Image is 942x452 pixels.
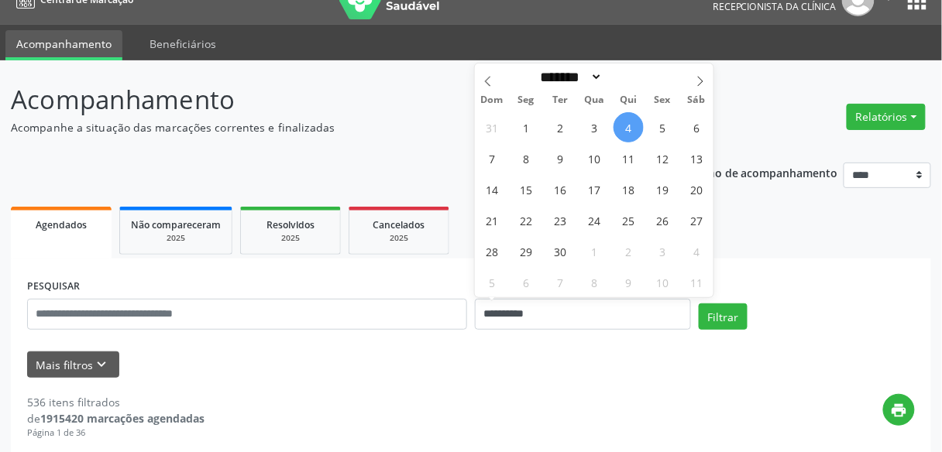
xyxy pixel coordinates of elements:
[511,112,541,142] span: Setembro 1, 2025
[477,143,507,173] span: Setembro 7, 2025
[847,104,926,130] button: Relatórios
[614,112,644,142] span: Setembro 4, 2025
[682,236,712,266] span: Outubro 4, 2025
[679,95,713,105] span: Sáb
[645,95,679,105] span: Sex
[614,143,644,173] span: Setembro 11, 2025
[648,267,678,297] span: Outubro 10, 2025
[614,236,644,266] span: Outubro 2, 2025
[252,232,329,244] div: 2025
[614,174,644,204] span: Setembro 18, 2025
[511,236,541,266] span: Setembro 29, 2025
[94,356,111,373] i: keyboard_arrow_down
[535,69,603,85] select: Month
[360,232,438,244] div: 2025
[648,174,678,204] span: Setembro 19, 2025
[648,143,678,173] span: Setembro 12, 2025
[477,205,507,235] span: Setembro 21, 2025
[579,174,610,204] span: Setembro 17, 2025
[577,95,611,105] span: Qua
[545,174,576,204] span: Setembro 16, 2025
[475,95,509,105] span: Dom
[682,143,712,173] span: Setembro 13, 2025
[27,351,119,378] button: Mais filtroskeyboard_arrow_down
[27,275,80,299] label: PESQUISAR
[891,402,908,419] i: print
[131,232,221,244] div: 2025
[579,143,610,173] span: Setembro 10, 2025
[477,174,507,204] span: Setembro 14, 2025
[511,205,541,235] span: Setembro 22, 2025
[648,112,678,142] span: Setembro 5, 2025
[27,410,205,426] div: de
[511,174,541,204] span: Setembro 15, 2025
[36,218,87,231] span: Agendados
[682,112,712,142] span: Setembro 6, 2025
[701,163,838,182] p: Ano de acompanhamento
[603,69,654,85] input: Year
[579,236,610,266] span: Outubro 1, 2025
[11,119,655,135] p: Acompanhe a situação das marcações correntes e finalizadas
[5,30,122,60] a: Acompanhamento
[682,267,712,297] span: Outubro 11, 2025
[27,394,205,410] div: 536 itens filtrados
[511,143,541,173] span: Setembro 8, 2025
[545,236,576,266] span: Setembro 30, 2025
[579,112,610,142] span: Setembro 3, 2025
[579,267,610,297] span: Outubro 8, 2025
[545,143,576,173] span: Setembro 9, 2025
[40,411,205,426] strong: 1915420 marcações agendadas
[699,303,748,330] button: Filtrar
[477,112,507,142] span: Agosto 31, 2025
[477,267,507,297] span: Outubro 5, 2025
[682,205,712,235] span: Setembro 27, 2025
[543,95,577,105] span: Ter
[545,205,576,235] span: Setembro 23, 2025
[648,205,678,235] span: Setembro 26, 2025
[477,236,507,266] span: Setembro 28, 2025
[611,95,645,105] span: Qui
[614,267,644,297] span: Outubro 9, 2025
[11,80,655,119] p: Acompanhamento
[139,30,227,57] a: Beneficiários
[545,112,576,142] span: Setembro 2, 2025
[614,205,644,235] span: Setembro 25, 2025
[648,236,678,266] span: Outubro 3, 2025
[682,174,712,204] span: Setembro 20, 2025
[579,205,610,235] span: Setembro 24, 2025
[266,218,315,231] span: Resolvidos
[511,267,541,297] span: Outubro 6, 2025
[509,95,543,105] span: Seg
[27,426,205,440] div: Página 1 de 36
[373,218,425,231] span: Cancelados
[545,267,576,297] span: Outubro 7, 2025
[883,394,915,426] button: print
[131,218,221,231] span: Não compareceram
